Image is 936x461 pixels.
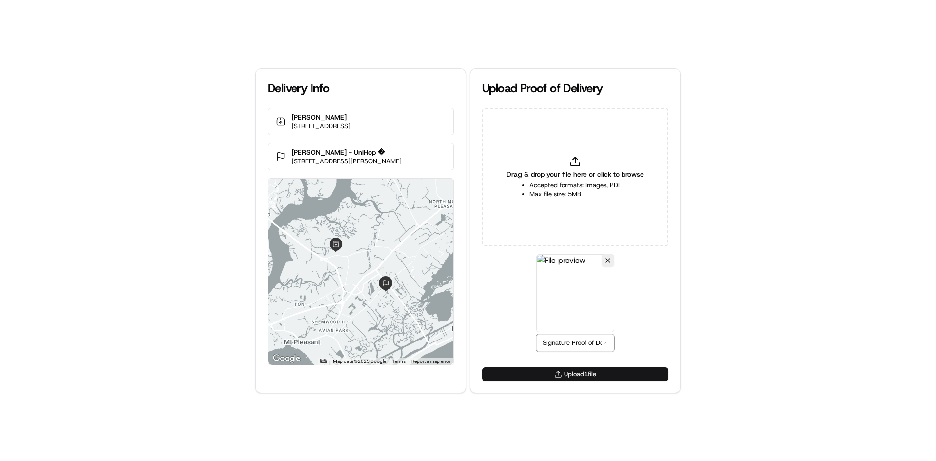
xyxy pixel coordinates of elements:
img: Google [271,352,303,365]
div: Delivery Info [268,80,454,96]
span: Drag & drop your file here or click to browse [507,169,644,179]
li: Max file size: 5MB [529,190,622,199]
p: [PERSON_NAME] - UniHop � [292,147,402,157]
button: Upload1file [482,367,668,381]
li: Accepted formats: Images, PDF [529,181,622,190]
div: Upload Proof of Delivery [482,80,668,96]
p: [STREET_ADDRESS][PERSON_NAME] [292,157,402,166]
a: Open this area in Google Maps (opens a new window) [271,352,303,365]
img: File preview [536,254,614,332]
p: [PERSON_NAME] [292,112,351,122]
a: Report a map error [411,359,450,364]
p: [STREET_ADDRESS] [292,122,351,131]
span: Map data ©2025 Google [333,359,386,364]
a: Terms (opens in new tab) [392,359,406,364]
button: Keyboard shortcuts [320,359,327,363]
